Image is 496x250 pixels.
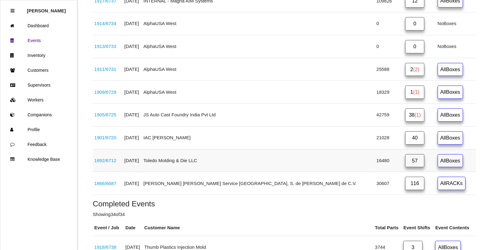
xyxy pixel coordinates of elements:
a: Feedback [0,137,77,152]
th: Event Contents [434,220,476,236]
a: Companions [0,107,77,122]
a: Supervisors [0,78,77,93]
div: 68546289AB (@ Magna AIM) [94,180,121,187]
div: S1638 [94,43,121,50]
p: Showing 34 of 34 [93,211,476,218]
a: 38(1) [405,108,425,122]
td: No Boxes [436,12,476,35]
th: Event / Job [93,220,124,236]
td: 30607 [375,172,404,195]
td: [DATE] [123,12,142,35]
td: 42759 [375,104,404,127]
td: AlphaUSA West [142,58,375,81]
td: 25588 [375,58,404,81]
td: [DATE] [123,126,142,149]
a: Knowledge Base [0,152,77,167]
a: AllBoxes [438,108,463,122]
span: (1) [415,112,421,118]
a: 1892/6712 [94,158,116,163]
td: [DATE] [123,35,142,58]
a: 1914/6734 [94,21,116,26]
a: Inventory [0,48,77,63]
td: [DATE] [123,81,142,104]
td: IAC [PERSON_NAME] [142,126,375,149]
th: Total Parts [373,220,402,236]
a: 0 [405,17,425,30]
a: 0 [405,40,425,53]
th: Event Shifts [402,220,434,236]
div: PJ6B S045A76 AG3JA6 [94,134,121,141]
td: [DATE] [123,172,142,195]
td: 21028 [375,126,404,149]
a: 2(2) [405,63,425,76]
td: 0 [375,12,404,35]
a: 1918/6738 [94,244,116,250]
span: (2) [413,67,420,72]
td: [PERSON_NAME] [PERSON_NAME] Service [GEOGRAPHIC_DATA], S. de [PERSON_NAME] de C.V. [142,172,375,195]
td: 0 [375,35,404,58]
td: [DATE] [123,104,142,127]
td: AlphaUSA West [142,35,375,58]
a: 1911/6731 [94,67,116,72]
td: 18329 [375,81,404,104]
a: Profile [0,122,77,137]
a: AllBoxes [438,154,463,167]
h5: Completed Events [93,200,476,208]
div: 68427781AA; 68340793AA [94,157,121,164]
a: AllBoxes [438,85,463,99]
td: [DATE] [123,149,142,172]
td: JS Auto Cast Foundry India Pvt Ltd [142,104,375,127]
a: 1909/6729 [94,89,116,95]
a: AllBoxes [438,131,463,144]
a: 40 [405,131,425,144]
div: 10301666 [94,111,121,119]
a: Events [0,33,77,48]
a: AllRACKs [438,177,466,190]
a: AllBoxes [438,63,463,76]
td: 16480 [375,149,404,172]
div: Close [11,3,15,18]
a: Workers [0,93,77,107]
th: Date [124,220,143,236]
span: (1) [413,89,420,95]
a: 116 [405,177,425,190]
div: F17630B [94,66,121,73]
a: 1905/6725 [94,112,116,117]
a: 1913/6733 [94,44,116,49]
div: S2066-00 [94,89,121,96]
a: 1866/6687 [94,181,116,186]
td: AlphaUSA West [142,12,375,35]
td: Toledo Molding & Die LLC [142,149,375,172]
td: AlphaUSA West [142,81,375,104]
td: No Boxes [436,35,476,58]
a: 1901/6720 [94,135,116,140]
td: [DATE] [123,58,142,81]
div: S2700-00 [94,20,121,27]
a: Dashboard [0,18,77,33]
a: Customers [0,63,77,78]
a: 1(1) [405,85,425,99]
th: Customer Name [143,220,374,236]
a: 57 [405,154,425,167]
p: Rosie Blandino [27,3,66,13]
